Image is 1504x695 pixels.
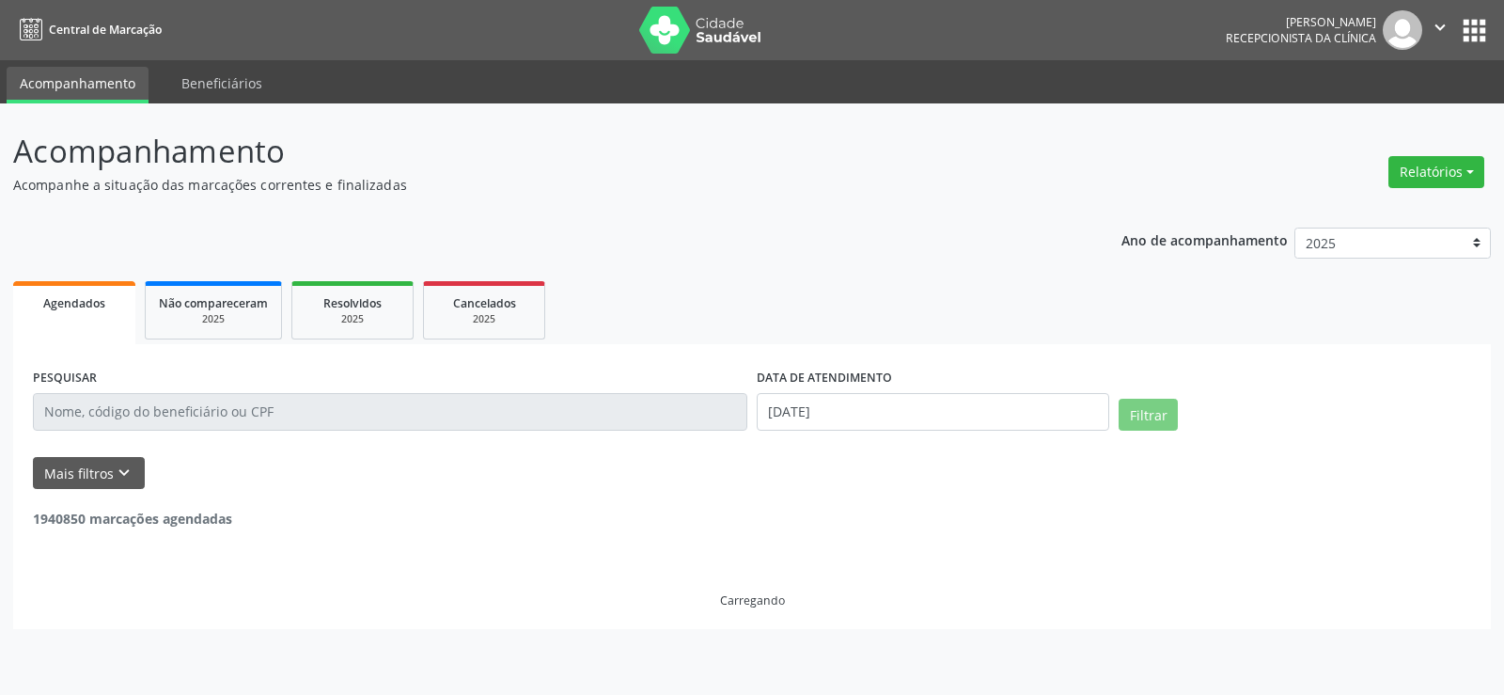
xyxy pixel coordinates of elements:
[33,393,747,431] input: Nome, código do beneficiário ou CPF
[7,67,149,103] a: Acompanhamento
[49,22,162,38] span: Central de Marcação
[159,295,268,311] span: Não compareceram
[33,510,232,528] strong: 1940850 marcações agendadas
[1458,14,1491,47] button: apps
[114,463,134,483] i: keyboard_arrow_down
[33,364,97,393] label: PESQUISAR
[1226,14,1376,30] div: [PERSON_NAME]
[437,312,531,326] div: 2025
[13,128,1047,175] p: Acompanhamento
[1226,30,1376,46] span: Recepcionista da clínica
[323,295,382,311] span: Resolvidos
[1430,17,1450,38] i: 
[168,67,275,100] a: Beneficiários
[757,393,1109,431] input: Selecione um intervalo
[453,295,516,311] span: Cancelados
[1383,10,1422,50] img: img
[13,14,162,45] a: Central de Marcação
[757,364,892,393] label: DATA DE ATENDIMENTO
[13,175,1047,195] p: Acompanhe a situação das marcações correntes e finalizadas
[720,592,785,608] div: Carregando
[43,295,105,311] span: Agendados
[33,457,145,490] button: Mais filtroskeyboard_arrow_down
[1119,399,1178,431] button: Filtrar
[159,312,268,326] div: 2025
[1388,156,1484,188] button: Relatórios
[305,312,399,326] div: 2025
[1121,228,1288,251] p: Ano de acompanhamento
[1422,10,1458,50] button: 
